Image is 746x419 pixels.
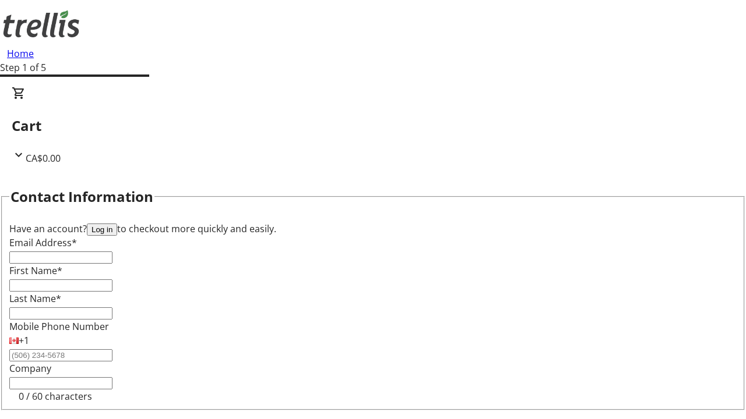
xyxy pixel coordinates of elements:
label: Mobile Phone Number [9,320,109,333]
label: Company [9,362,51,375]
h2: Contact Information [10,186,153,207]
button: Log in [87,223,117,236]
h2: Cart [12,115,734,136]
input: (506) 234-5678 [9,349,112,361]
div: Have an account? to checkout more quickly and easily. [9,222,737,236]
label: Last Name* [9,292,61,305]
label: Email Address* [9,236,77,249]
span: CA$0.00 [26,152,61,165]
tr-character-limit: 0 / 60 characters [19,390,92,403]
div: CartCA$0.00 [12,86,734,165]
label: First Name* [9,264,62,277]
